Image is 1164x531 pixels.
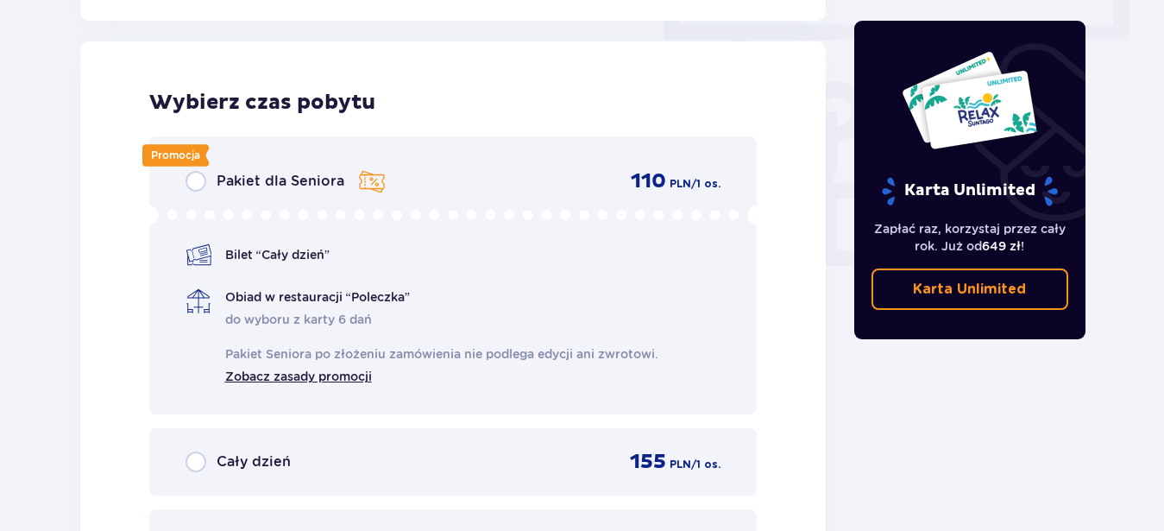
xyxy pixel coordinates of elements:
p: Pakiet dla Seniora [217,172,344,191]
p: / 1 os. [691,457,720,472]
p: Promocja [151,148,200,163]
p: do wyboru z karty 6 dań Pakiet Seniora po złożeniu zamówienia nie podlega edycji ani zwrotowi. [225,311,658,385]
p: 155 [630,449,666,475]
p: 110 [631,168,666,194]
p: PLN [670,176,691,192]
p: Karta Unlimited [880,176,1060,206]
p: Obiad w restauracji “Poleczka” [225,288,410,306]
p: Zapłać raz, korzystaj przez cały rok. Już od ! [871,220,1068,255]
span: 649 zł [982,239,1021,253]
p: Wybierz czas pobytu [149,90,758,116]
p: Cały dzień [217,452,291,471]
p: Bilet “Cały dzień” [225,246,330,263]
p: / 1 os. [691,176,720,192]
p: Karta Unlimited [913,280,1026,299]
a: Karta Unlimited [871,269,1068,310]
p: PLN [670,457,691,472]
a: Zobacz zasady promocji [225,364,372,385]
